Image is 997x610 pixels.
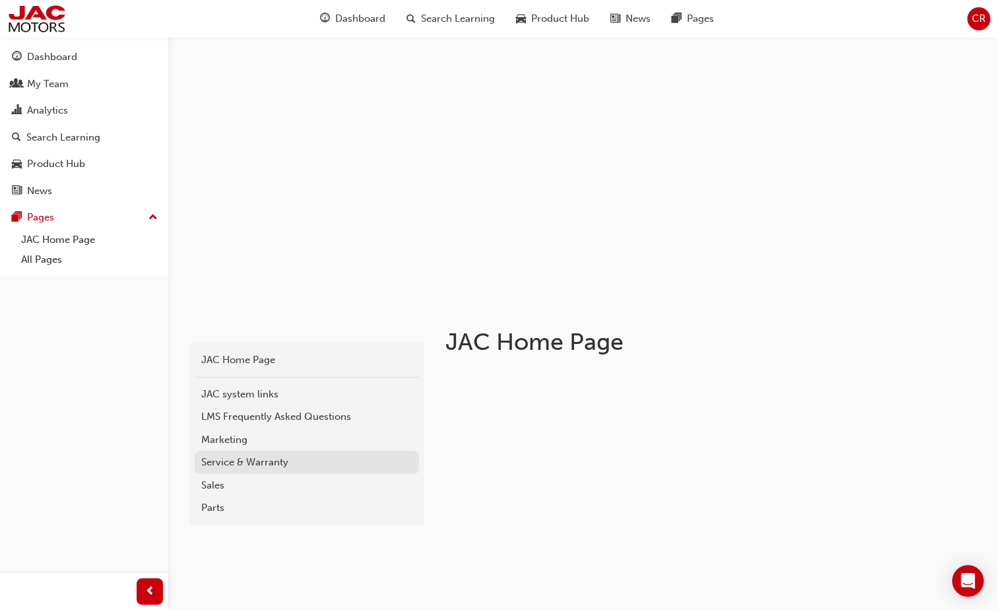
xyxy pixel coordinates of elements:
[967,7,990,30] button: CR
[12,186,22,197] span: news-icon
[16,250,163,270] a: All Pages
[201,500,412,516] div: Parts
[27,77,69,92] div: My Team
[5,152,163,176] a: Product Hub
[148,209,158,226] span: up-icon
[195,383,419,406] a: JAC system links
[12,132,21,144] span: search-icon
[195,474,419,497] a: Sales
[201,478,412,493] div: Sales
[320,11,330,27] span: guage-icon
[27,156,85,172] div: Product Hub
[12,79,22,90] span: people-icon
[5,72,163,96] a: My Team
[505,5,600,32] a: car-iconProduct Hub
[972,11,986,26] span: CR
[7,4,67,34] img: jac-portal
[26,130,100,145] div: Search Learning
[201,387,412,402] div: JAC system links
[27,210,54,225] div: Pages
[195,428,419,452] a: Marketing
[661,5,724,32] a: pages-iconPages
[195,405,419,428] a: LMS Frequently Asked Questions
[335,11,385,26] span: Dashboard
[406,11,416,27] span: search-icon
[531,11,589,26] span: Product Hub
[5,205,163,230] button: Pages
[145,584,155,600] span: prev-icon
[516,11,526,27] span: car-icon
[672,11,682,27] span: pages-icon
[5,45,163,69] a: Dashboard
[16,230,163,250] a: JAC Home Page
[195,496,419,520] a: Parts
[201,353,412,368] div: JAC Home Page
[5,179,163,203] a: News
[12,51,22,63] span: guage-icon
[201,409,412,424] div: LMS Frequently Asked Questions
[687,11,714,26] span: Pages
[396,5,505,32] a: search-iconSearch Learning
[626,11,651,26] span: News
[5,98,163,123] a: Analytics
[195,349,419,372] a: JAC Home Page
[952,565,984,597] div: Open Intercom Messenger
[201,455,412,470] div: Service & Warranty
[610,11,620,27] span: news-icon
[27,184,52,199] div: News
[201,432,412,448] div: Marketing
[421,11,495,26] span: Search Learning
[195,451,419,474] a: Service & Warranty
[27,50,77,65] div: Dashboard
[309,5,396,32] a: guage-iconDashboard
[12,105,22,117] span: chart-icon
[600,5,661,32] a: news-iconNews
[445,327,878,356] h1: JAC Home Page
[12,158,22,170] span: car-icon
[5,42,163,205] button: DashboardMy TeamAnalyticsSearch LearningProduct HubNews
[5,125,163,150] a: Search Learning
[12,212,22,224] span: pages-icon
[27,103,68,118] div: Analytics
